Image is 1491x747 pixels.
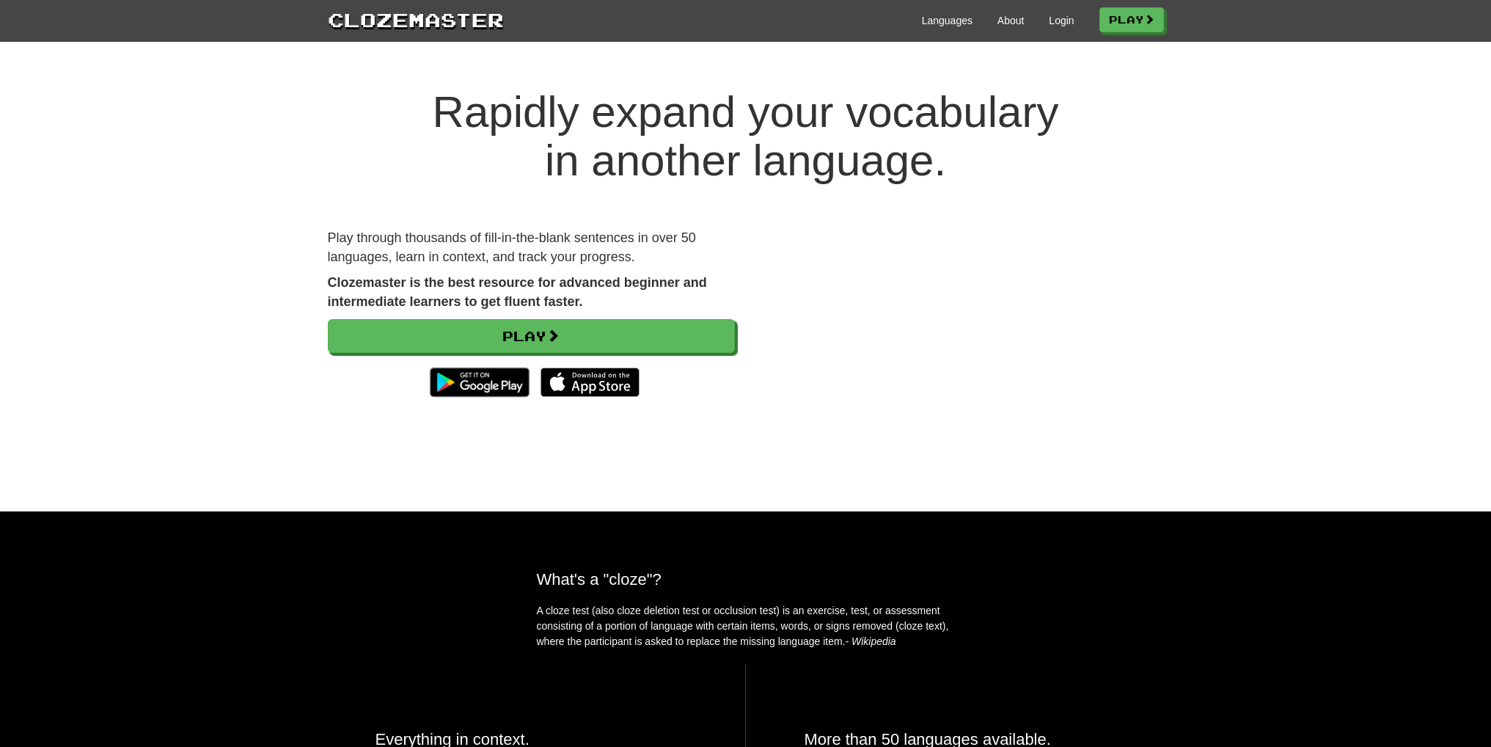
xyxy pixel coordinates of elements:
p: A cloze test (also cloze deletion test or occlusion test) is an exercise, test, or assessment con... [537,603,955,649]
em: - Wikipedia [846,635,896,647]
a: About [997,13,1025,28]
a: Play [1099,7,1164,32]
a: Languages [922,13,972,28]
a: Play [328,319,735,353]
img: Get it on Google Play [422,360,536,404]
p: Play through thousands of fill-in-the-blank sentences in over 50 languages, learn in context, and... [328,229,735,266]
h2: What's a "cloze"? [537,570,955,589]
strong: Clozemaster is the best resource for advanced beginner and intermediate learners to get fluent fa... [328,275,707,309]
img: Download_on_the_App_Store_Badge_US-UK_135x40-25178aeef6eb6b83b96f5f2d004eda3bffbb37122de64afbaef7... [541,368,640,397]
a: Login [1049,13,1074,28]
a: Clozemaster [328,6,504,33]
